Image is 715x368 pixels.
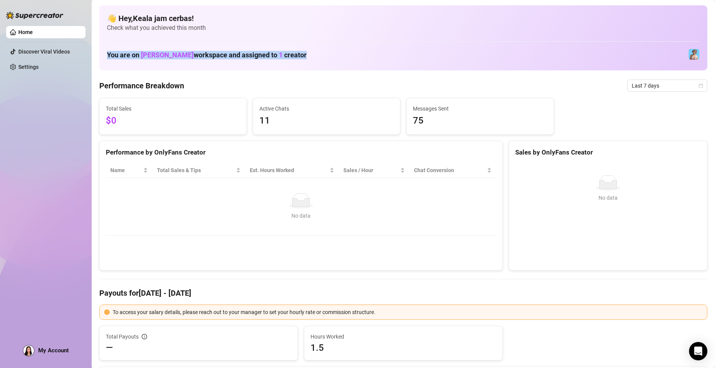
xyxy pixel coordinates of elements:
span: Check what you achieved this month [107,24,700,32]
span: Total Payouts [106,332,139,341]
div: To access your salary details, please reach out to your manager to set your hourly rate or commis... [113,308,702,316]
a: Home [18,29,33,35]
span: info-circle [142,334,147,339]
th: Total Sales & Tips [152,163,245,178]
img: Vanessa [689,49,699,60]
span: Chat Conversion [414,166,485,174]
span: Total Sales [106,104,240,113]
span: 1.5 [311,342,496,354]
th: Sales / Hour [339,163,409,178]
h4: Performance Breakdown [99,80,184,91]
span: Last 7 days [632,80,703,91]
h4: Payouts for [DATE] - [DATE] [99,288,707,298]
span: exclamation-circle [104,309,110,315]
span: Hours Worked [311,332,496,341]
span: Messages Sent [413,104,547,113]
th: Name [106,163,152,178]
span: Active Chats [259,104,394,113]
span: Name [110,166,142,174]
h4: 👋 Hey, Keala jam cerbas ! [107,13,700,24]
div: Est. Hours Worked [250,166,328,174]
h1: You are on workspace and assigned to creator [107,51,307,59]
span: 1 [279,51,283,59]
span: Total Sales & Tips [157,166,235,174]
span: calendar [699,83,703,88]
span: $0 [106,114,240,128]
span: Sales / Hour [343,166,399,174]
span: — [106,342,113,354]
a: Settings [18,64,39,70]
span: 75 [413,114,547,128]
span: 11 [259,114,394,128]
div: No data [518,194,698,202]
span: [PERSON_NAME] [141,51,194,59]
div: Open Intercom Messenger [689,342,707,360]
img: ACg8ocK46JxF7QhFjaodTpzl0rJas0oLQI7sLHVrUyiVZtjTzHu-Ey8=s96-c [23,345,34,356]
th: Chat Conversion [409,163,496,178]
div: Performance by OnlyFans Creator [106,147,496,158]
a: Discover Viral Videos [18,49,70,55]
div: Sales by OnlyFans Creator [515,147,701,158]
div: No data [113,212,489,220]
img: logo-BBDzfeDw.svg [6,11,63,19]
span: My Account [38,347,69,354]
